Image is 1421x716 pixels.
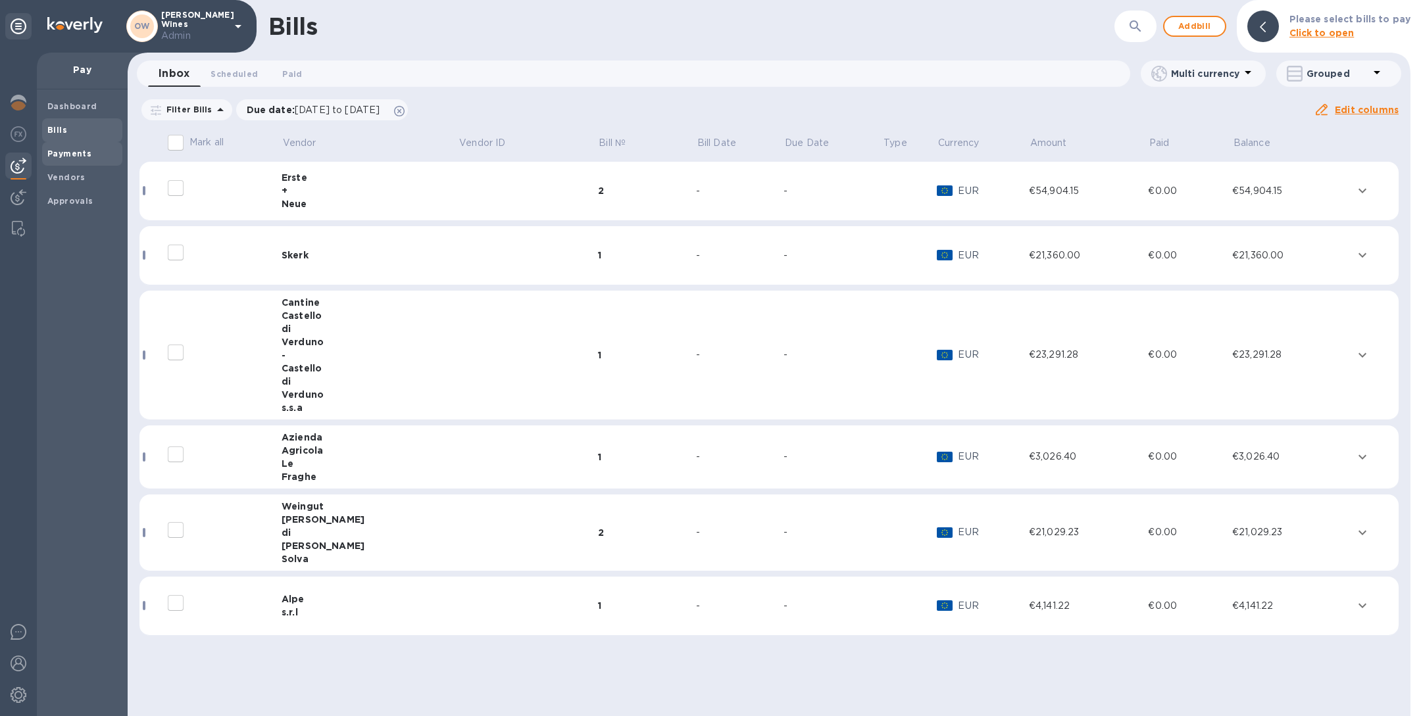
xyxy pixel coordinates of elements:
[1149,136,1170,150] p: Paid
[47,63,117,76] p: Pay
[47,196,93,206] b: Approvals
[958,348,1028,362] p: EUR
[696,599,784,613] div: -
[282,401,458,414] div: s.s.a
[697,136,736,150] span: Bill Date
[1029,348,1149,362] div: €23,291.28
[1234,136,1270,150] p: Balance
[1148,599,1232,613] div: €0.00
[784,450,882,464] div: -
[459,136,505,150] p: Vendor ID
[784,348,882,362] div: -
[958,450,1028,464] p: EUR
[1029,525,1149,539] div: €21,029.23
[161,29,227,43] p: Admin
[958,249,1028,262] p: EUR
[47,149,91,158] b: Payments
[1353,245,1372,265] button: expand row
[1232,525,1352,539] div: €21,029.23
[282,335,458,348] div: Verduno
[282,296,458,309] div: Cantine
[598,599,697,612] div: 1
[247,103,387,116] p: Due date :
[1232,249,1352,262] div: €21,360.00
[282,539,458,552] div: [PERSON_NAME]
[1335,105,1399,115] u: Edit columns
[1353,523,1372,542] button: expand row
[282,513,458,526] div: [PERSON_NAME]
[599,136,643,150] span: Bill №
[283,136,334,150] span: Vendor
[1353,345,1372,365] button: expand row
[282,388,458,401] div: Verduno
[1030,136,1067,150] p: Amount
[1029,599,1149,613] div: €4,141.22
[459,136,522,150] span: Vendor ID
[1148,450,1232,464] div: €0.00
[784,599,882,613] div: -
[47,101,97,111] b: Dashboard
[282,171,458,184] div: Erste
[1232,450,1352,464] div: €3,026.40
[696,525,784,539] div: -
[1148,525,1232,539] div: €0.00
[598,348,697,362] div: 1
[47,172,86,182] b: Vendors
[161,104,212,115] p: Filter Bills
[282,431,458,444] div: Azienda
[282,197,458,210] div: Neue
[696,348,784,362] div: -
[268,12,317,40] h1: Bills
[958,525,1028,539] p: EUR
[282,67,302,81] span: Paid
[295,105,380,115] span: [DATE] to [DATE]
[599,136,626,150] p: Bill №
[159,64,189,83] span: Inbox
[1353,596,1372,615] button: expand row
[1232,184,1352,198] div: €54,904.15
[282,444,458,457] div: Agricola
[47,125,67,135] b: Bills
[958,184,1028,198] p: EUR
[189,135,224,149] p: Mark all
[282,470,458,483] div: Fraghe
[282,322,458,335] div: di
[1148,184,1232,198] div: €0.00
[938,136,979,150] p: Currency
[1148,348,1232,362] div: €0.00
[696,249,784,262] div: -
[1175,18,1214,34] span: Add bill
[958,599,1028,613] p: EUR
[236,99,409,120] div: Due date:[DATE] to [DATE]
[282,500,458,513] div: Weingut
[1353,181,1372,201] button: expand row
[1149,136,1187,150] span: Paid
[282,184,458,197] div: +
[1307,67,1369,80] p: Grouped
[1234,136,1287,150] span: Balance
[785,136,829,150] p: Due Date
[1029,184,1149,198] div: €54,904.15
[598,184,697,197] div: 2
[1163,16,1226,37] button: Addbill
[282,457,458,470] div: Le
[884,136,907,150] p: Type
[696,450,784,464] div: -
[11,126,26,142] img: Foreign exchange
[1029,450,1149,464] div: €3,026.40
[1171,67,1240,80] p: Multi currency
[784,184,882,198] div: -
[598,450,697,464] div: 1
[161,11,227,43] p: [PERSON_NAME] Wines
[784,525,882,539] div: -
[282,362,458,375] div: Castello
[282,309,458,322] div: Castello
[47,17,103,33] img: Logo
[1232,599,1352,613] div: €4,141.22
[282,552,458,565] div: Solva
[1029,249,1149,262] div: €21,360.00
[598,526,697,539] div: 2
